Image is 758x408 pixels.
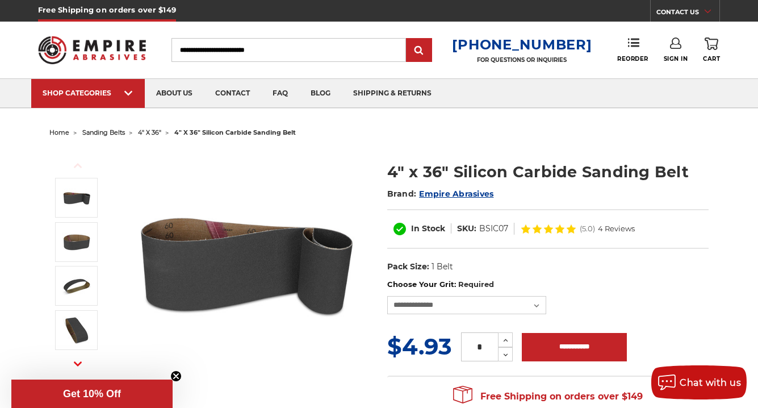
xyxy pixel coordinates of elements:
[170,370,182,382] button: Close teaser
[703,55,720,63] span: Cart
[138,128,161,136] a: 4" x 36"
[411,223,445,234] span: In Stock
[62,316,91,344] img: 4" x 36" - Silicon Carbide Sanding Belt
[703,38,720,63] a: Cart
[580,225,595,232] span: (5.0)
[261,79,299,108] a: faq
[62,184,91,212] img: 4" x 36" Silicon Carbide File Belt
[387,332,452,360] span: $4.93
[133,149,360,376] img: 4" x 36" Silicon Carbide File Belt
[38,29,146,71] img: Empire Abrasives
[453,385,643,408] span: Free Shipping on orders over $149
[43,89,133,97] div: SHOP CATEGORIES
[651,365,747,399] button: Chat with us
[408,39,430,62] input: Submit
[387,161,709,183] h1: 4" x 36" Silicon Carbide Sanding Belt
[617,55,648,63] span: Reorder
[664,55,688,63] span: Sign In
[82,128,125,136] a: sanding belts
[598,225,635,232] span: 4 Reviews
[452,36,592,53] a: [PHONE_NUMBER]
[145,79,204,108] a: about us
[64,352,91,376] button: Next
[387,279,709,290] label: Choose Your Grit:
[452,56,592,64] p: FOR QUESTIONS OR INQUIRIES
[479,223,508,235] dd: BSIC07
[617,38,648,62] a: Reorder
[457,223,476,235] dt: SKU:
[387,261,429,273] dt: Pack Size:
[204,79,261,108] a: contact
[11,380,173,408] div: Get 10% OffClose teaser
[342,79,443,108] a: shipping & returns
[656,6,719,22] a: CONTACT US
[387,189,417,199] span: Brand:
[299,79,342,108] a: blog
[62,228,91,256] img: 4" x 36" Silicon Carbide Sanding Belt
[419,189,493,199] a: Empire Abrasives
[62,272,91,300] img: 4" x 36" Sanding Belt SC
[63,388,121,399] span: Get 10% Off
[174,128,296,136] span: 4" x 36" silicon carbide sanding belt
[49,128,69,136] a: home
[64,153,91,178] button: Previous
[680,377,741,388] span: Chat with us
[432,261,453,273] dd: 1 Belt
[458,280,494,289] small: Required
